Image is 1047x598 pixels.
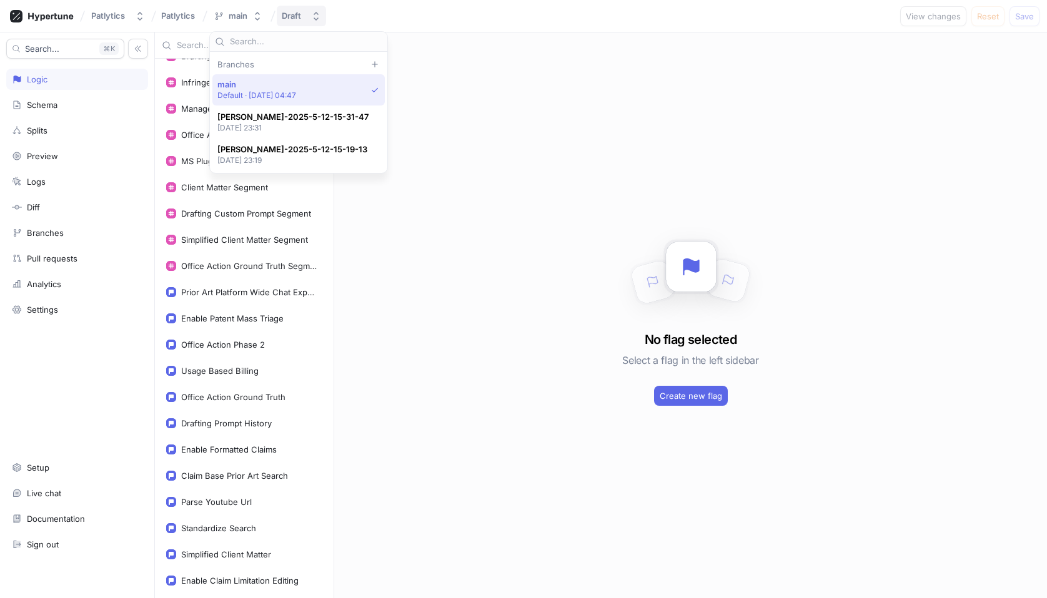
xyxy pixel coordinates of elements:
div: Usage Based Billing [181,366,259,376]
div: Live chat [27,488,61,498]
p: [DATE] 23:31 [217,122,369,133]
div: Schema [27,100,57,110]
p: Default ‧ [DATE] 04:47 [217,90,297,100]
div: Enable Formatted Claims [181,444,277,454]
div: Analytics [27,279,61,289]
button: Save [1010,6,1040,26]
div: Enable Patent Mass Triage [181,313,284,323]
div: Simplified Client Matter Segment [181,235,308,245]
div: Diff [27,202,40,212]
div: K [99,42,119,55]
div: Claim Base Prior Art Search [181,471,288,481]
div: Office Action Ground Truth Segment [181,261,317,271]
div: Drafting Custom Prompt Segment [181,208,311,218]
span: Search... [25,45,59,52]
button: Draft [277,6,326,26]
div: Logic [27,74,47,84]
button: Search...K [6,39,124,59]
button: Reset [971,6,1005,26]
span: Patlytics [161,11,195,20]
div: Office Action Ground Truth [181,392,285,402]
span: Reset [977,12,999,20]
div: Client Matter Segment [181,182,268,192]
span: main [217,79,297,90]
button: Patlytics [86,6,150,26]
div: Parse Youtube Url [181,497,252,507]
div: Pull requests [27,253,77,263]
div: Infringement Theory Segment [181,77,297,87]
div: Logs [27,177,46,187]
div: main [229,11,247,21]
div: Branches [27,228,64,238]
button: Create new flag [654,386,728,406]
div: Standardize Search [181,523,256,533]
h3: No flag selected [645,330,737,349]
div: Draft [282,11,301,21]
div: Splits [27,125,47,135]
button: View changes [900,6,966,26]
div: Manage Claim Construction Segment [181,104,317,114]
div: Patlytics [91,11,125,21]
button: main [209,6,267,26]
span: Save [1015,12,1034,20]
div: Sign out [27,539,59,549]
div: Office Action Phase 2 [181,340,265,350]
a: Documentation [6,508,148,529]
span: [PERSON_NAME]-2025-5-12-15-19-13 [217,144,367,155]
input: Search... [230,36,382,48]
div: Drafting Prompt History [181,418,272,428]
div: Setup [27,463,49,473]
input: Search... [177,39,304,52]
span: Create new flag [660,392,722,399]
p: [DATE] 23:19 [217,155,367,165]
span: [PERSON_NAME]-2025-5-12-15-31-47 [217,112,369,122]
div: MS Plugin Segment [181,156,257,166]
h5: Select a flag in the left sidebar [622,349,758,371]
div: Prior Art Platform Wide Chat Experience [181,287,317,297]
div: Preview [27,151,58,161]
div: Simplified Client Matter [181,549,271,559]
span: View changes [906,12,961,20]
div: Settings [27,305,58,315]
div: Branches [212,59,385,69]
div: Documentation [27,514,85,524]
div: Office Action Segment [181,130,268,140]
div: Enable Claim Limitation Editing [181,576,299,586]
